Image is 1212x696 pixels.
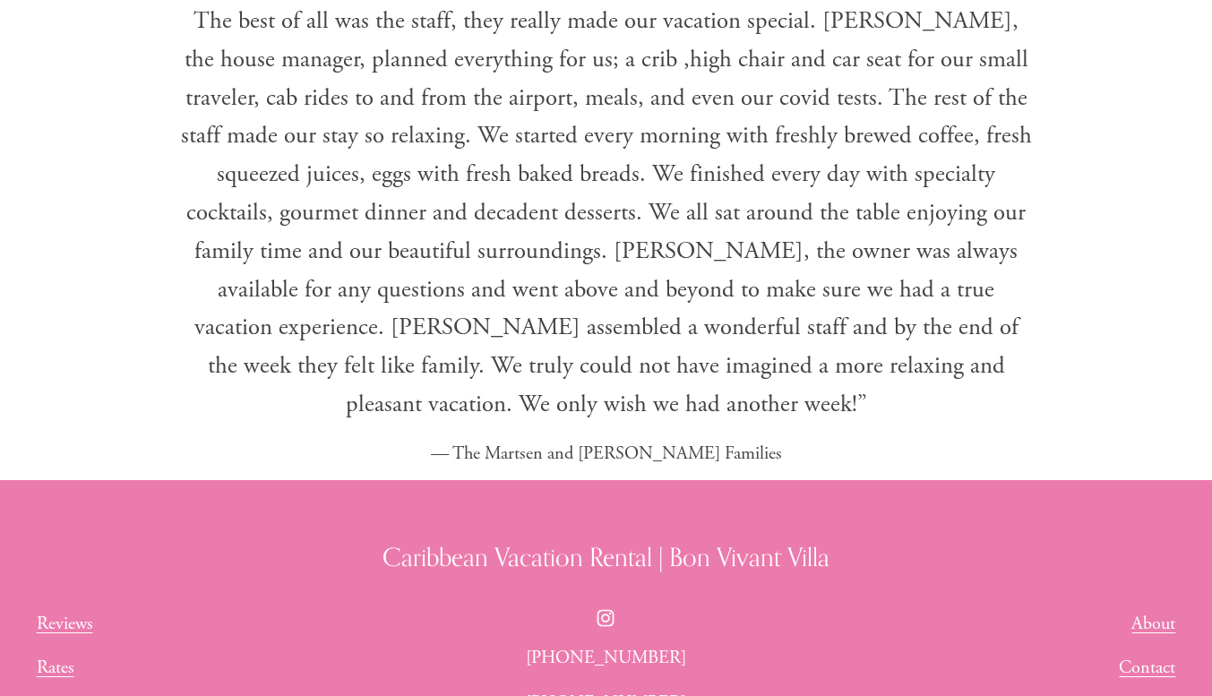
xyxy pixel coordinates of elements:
[597,609,615,627] a: Instagram
[37,540,1176,575] h3: Caribbean Vacation Rental | Bon Vivant Villa
[468,643,745,672] p: [PHONE_NUMBER]
[37,653,74,682] a: Rates
[431,442,782,465] span: — The Martsen and [PERSON_NAME] Families
[1131,609,1175,638] a: About
[37,609,93,638] a: Reviews
[1119,653,1175,682] a: Contact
